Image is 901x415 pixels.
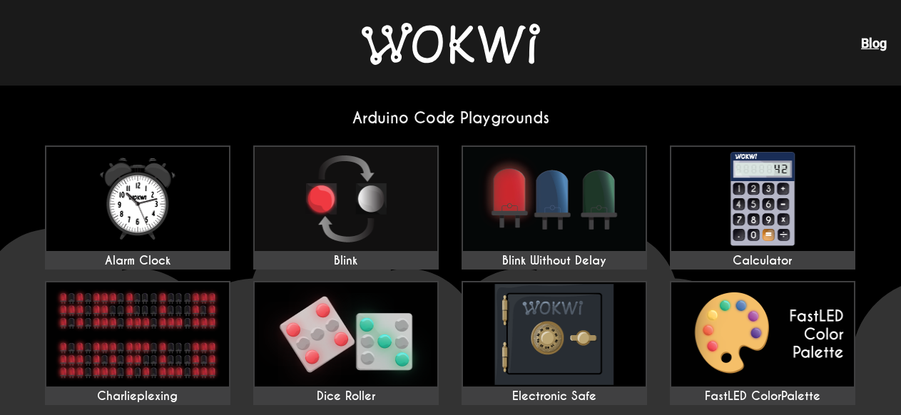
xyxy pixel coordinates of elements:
[671,389,854,404] div: FastLED ColorPalette
[861,36,887,51] a: Blog
[463,389,646,404] div: Electronic Safe
[463,282,646,386] img: Electronic Safe
[362,23,540,65] img: Wokwi
[671,254,854,268] div: Calculator
[255,147,437,251] img: Blink
[255,389,437,404] div: Dice Roller
[463,147,646,251] img: Blink Without Delay
[46,254,229,268] div: Alarm Clock
[255,282,437,386] img: Dice Roller
[671,147,854,251] img: Calculator
[34,108,868,128] h2: Arduino Code Playgrounds
[670,145,855,270] a: Calculator
[255,254,437,268] div: Blink
[46,389,229,404] div: Charlieplexing
[671,282,854,386] img: FastLED ColorPalette
[45,281,230,405] a: Charlieplexing
[253,281,439,405] a: Dice Roller
[462,281,647,405] a: Electronic Safe
[462,145,647,270] a: Blink Without Delay
[46,282,229,386] img: Charlieplexing
[45,145,230,270] a: Alarm Clock
[670,281,855,405] a: FastLED ColorPalette
[46,147,229,251] img: Alarm Clock
[253,145,439,270] a: Blink
[463,254,646,268] div: Blink Without Delay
